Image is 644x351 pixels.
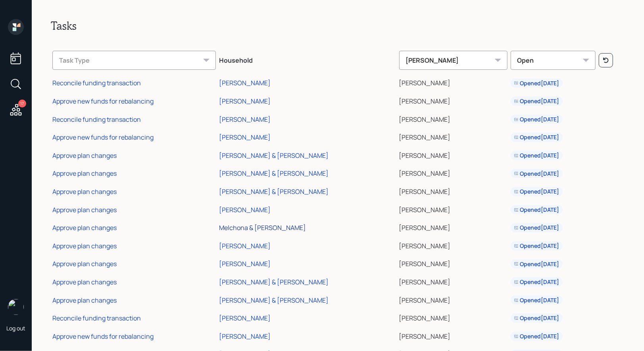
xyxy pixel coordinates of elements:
th: Household [217,45,398,73]
div: 17 [18,100,26,107]
div: Task Type [52,51,216,70]
td: [PERSON_NAME] [398,145,509,163]
div: Approve plan changes [52,278,117,286]
div: [PERSON_NAME] & [PERSON_NAME] [219,151,329,160]
div: Open [511,51,596,70]
div: [PERSON_NAME] & [PERSON_NAME] [219,187,329,196]
div: Opened [DATE] [514,242,559,250]
td: [PERSON_NAME] [398,272,509,290]
div: Approve plan changes [52,169,117,178]
div: Opened [DATE] [514,206,559,214]
div: [PERSON_NAME] [219,115,271,124]
div: Approve plan changes [52,296,117,305]
div: Opened [DATE] [514,314,559,322]
div: Opened [DATE] [514,224,559,232]
div: Opened [DATE] [514,278,559,286]
div: Approve plan changes [52,242,117,250]
div: Opened [DATE] [514,133,559,141]
div: Approve plan changes [52,259,117,268]
td: [PERSON_NAME] [398,217,509,236]
img: treva-nostdahl-headshot.png [8,299,24,315]
td: [PERSON_NAME] [398,163,509,182]
div: Approve new funds for rebalancing [52,97,154,105]
div: Melchona & [PERSON_NAME] [219,223,306,232]
div: [PERSON_NAME] & [PERSON_NAME] [219,278,329,286]
div: Opened [DATE] [514,152,559,159]
div: [PERSON_NAME] [219,97,271,105]
div: [PERSON_NAME] [219,79,271,87]
div: Opened [DATE] [514,97,559,105]
td: [PERSON_NAME] [398,109,509,127]
div: [PERSON_NAME] & [PERSON_NAME] [219,169,329,178]
div: Opened [DATE] [514,79,559,87]
div: Reconcile funding transaction [52,79,141,87]
div: Approve plan changes [52,151,117,160]
div: [PERSON_NAME] [219,242,271,250]
td: [PERSON_NAME] [398,236,509,254]
td: [PERSON_NAME] [398,127,509,145]
div: Approve plan changes [52,205,117,214]
h2: Tasks [51,19,625,33]
div: Approve plan changes [52,187,117,196]
div: Approve plan changes [52,223,117,232]
div: [PERSON_NAME] [219,332,271,341]
div: Reconcile funding transaction [52,115,141,124]
td: [PERSON_NAME] [398,181,509,199]
div: Opened [DATE] [514,188,559,196]
div: Opened [DATE] [514,332,559,340]
td: [PERSON_NAME] [398,199,509,218]
div: Approve new funds for rebalancing [52,133,154,142]
div: Opened [DATE] [514,260,559,268]
div: [PERSON_NAME] & [PERSON_NAME] [219,296,329,305]
td: [PERSON_NAME] [398,290,509,308]
td: [PERSON_NAME] [398,254,509,272]
div: [PERSON_NAME] [219,259,271,268]
div: Opened [DATE] [514,296,559,304]
td: [PERSON_NAME] [398,91,509,109]
div: Log out [6,324,25,332]
div: [PERSON_NAME] [219,205,271,214]
td: [PERSON_NAME] [398,308,509,326]
td: [PERSON_NAME] [398,326,509,344]
div: [PERSON_NAME] [219,133,271,142]
div: Opened [DATE] [514,170,559,178]
div: Opened [DATE] [514,115,559,123]
div: Approve new funds for rebalancing [52,332,154,341]
td: [PERSON_NAME] [398,73,509,91]
div: Reconcile funding transaction [52,314,141,322]
div: [PERSON_NAME] [219,314,271,322]
div: [PERSON_NAME] [399,51,508,70]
